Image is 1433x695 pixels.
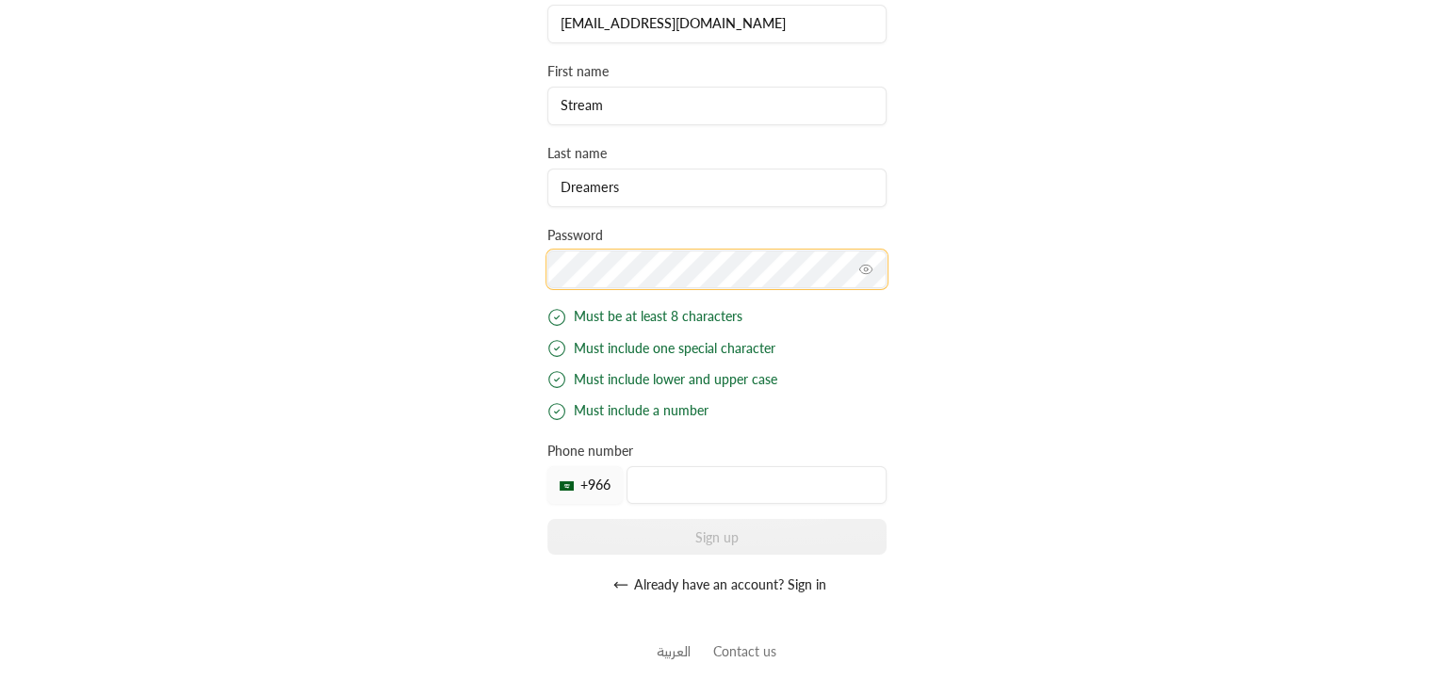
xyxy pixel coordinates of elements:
label: First name [547,62,609,81]
label: Last name [547,144,607,163]
button: Contact us [713,641,776,661]
div: +966 [547,466,623,504]
label: Password [547,226,603,245]
div: Must include one special character [547,339,887,359]
label: Phone number [547,442,633,461]
div: Must include a number [547,401,887,421]
a: العربية [657,634,691,669]
div: Must be at least 8 characters [547,307,887,327]
button: toggle password visibility [851,254,881,284]
button: Already have an account? Sign in [547,566,887,604]
div: Must include lower and upper case [547,370,887,390]
a: Contact us [713,643,776,659]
